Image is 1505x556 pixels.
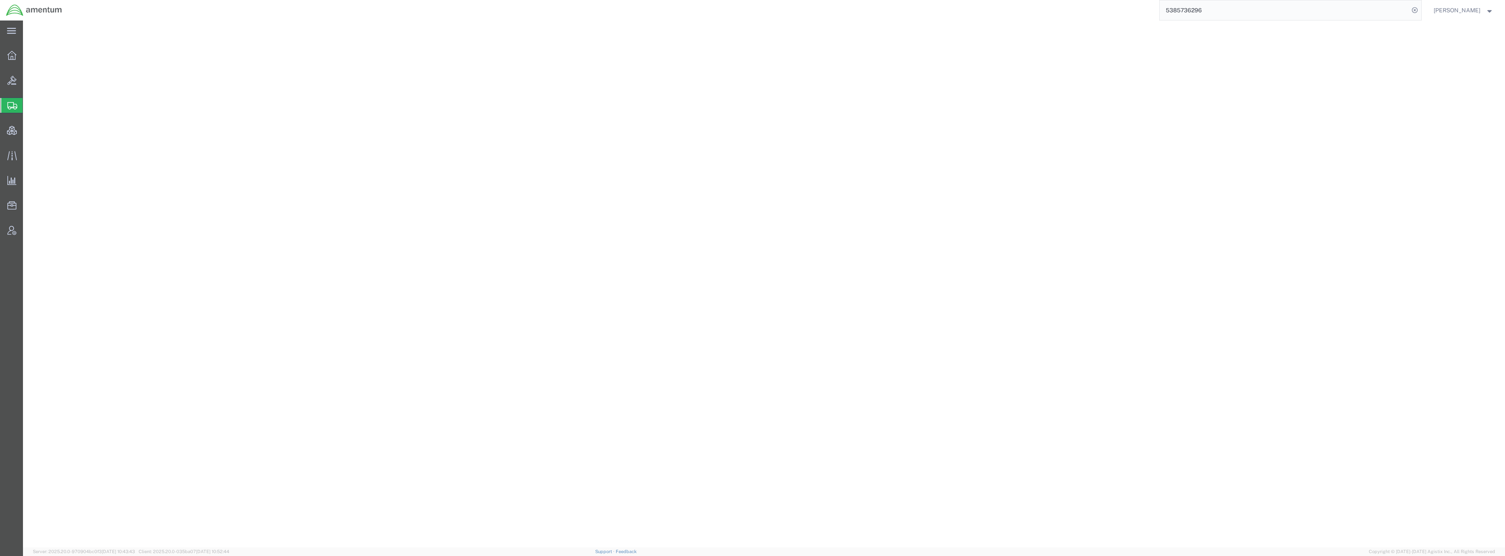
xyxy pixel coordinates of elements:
iframe: FS Legacy Container [23,21,1505,547]
img: logo [6,4,62,16]
input: Search for shipment number, reference number [1160,0,1409,20]
span: [DATE] 10:52:44 [196,549,229,554]
button: [PERSON_NAME] [1433,5,1494,15]
span: Client: 2025.20.0-035ba07 [139,549,229,554]
a: Support [595,549,616,554]
span: Copyright © [DATE]-[DATE] Agistix Inc., All Rights Reserved [1369,548,1495,555]
span: Jason Champagne [1434,6,1480,15]
span: Server: 2025.20.0-970904bc0f3 [33,549,135,554]
a: Feedback [616,549,637,554]
span: [DATE] 10:43:43 [102,549,135,554]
